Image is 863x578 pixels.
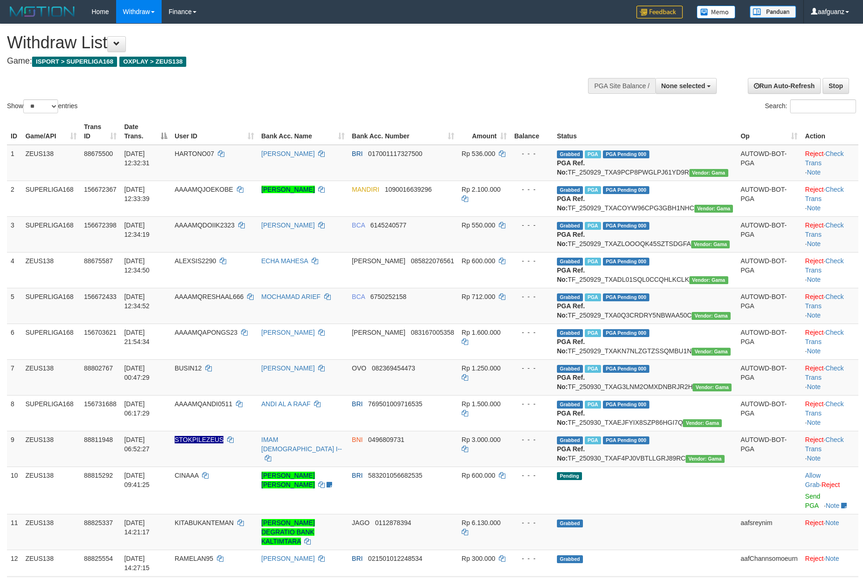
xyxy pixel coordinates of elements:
[352,186,379,193] span: MANDIRI
[737,145,801,181] td: AUTOWD-BOT-PGA
[84,150,113,157] span: 88675500
[462,186,501,193] span: Rp 2.100.000
[691,240,730,248] span: Vendor URL: https://trx31.1velocity.biz
[514,471,549,480] div: - - -
[514,149,549,158] div: - - -
[262,293,321,300] a: MOCHAMAD ARIEF
[603,365,649,373] span: PGA Pending
[557,186,583,194] span: Grabbed
[807,240,821,247] a: Note
[557,195,585,212] b: PGA Ref. No:
[553,288,737,324] td: TF_250929_TXA0Q3CRDRY5NBWAA50C
[175,555,213,562] span: RAMELAN95
[805,364,843,381] a: Check Trans
[805,555,824,562] a: Reject
[124,555,150,572] span: [DATE] 14:27:15
[765,99,856,113] label: Search:
[801,467,858,514] td: ·
[262,555,315,562] a: [PERSON_NAME]
[514,256,549,266] div: - - -
[683,419,722,427] span: Vendor URL: https://trx31.1velocity.biz
[84,221,117,229] span: 156672398
[807,347,821,355] a: Note
[805,186,824,193] a: Reject
[805,329,824,336] a: Reject
[737,550,801,576] td: aafChannsomoeurn
[370,221,406,229] span: Copy 6145240577 to clipboard
[124,519,150,536] span: [DATE] 14:21:17
[557,520,583,527] span: Grabbed
[7,324,22,359] td: 6
[385,186,431,193] span: Copy 1090016639296 to clipboard
[557,159,585,176] b: PGA Ref. No:
[553,145,737,181] td: TF_250929_TXA9PCP8PWGLPJ61YD9R
[370,293,406,300] span: Copy 6750252158 to clipboard
[553,118,737,145] th: Status
[737,514,801,550] td: aafsreynim
[557,231,585,247] b: PGA Ref. No:
[124,186,150,202] span: [DATE] 12:33:39
[352,221,365,229] span: BCA
[84,186,117,193] span: 156672367
[84,400,117,408] span: 156731688
[514,435,549,444] div: - - -
[462,329,501,336] span: Rp 1.600.000
[737,118,801,145] th: Op: activate to sort column ascending
[826,502,840,509] a: Note
[462,400,501,408] span: Rp 1.500.000
[32,57,117,67] span: ISPORT > SUPERLIGA168
[411,257,454,265] span: Copy 085822076561 to clipboard
[805,472,820,488] a: Allow Grab
[805,493,820,509] a: Send PGA
[661,82,706,90] span: None selected
[805,519,824,526] a: Reject
[262,221,315,229] a: [PERSON_NAME]
[124,293,150,310] span: [DATE] 12:34:52
[805,436,843,453] a: Check Trans
[805,436,824,443] a: Reject
[585,150,601,158] span: Marked by aaftrukkakada
[462,257,495,265] span: Rp 600.000
[462,555,495,562] span: Rp 300.000
[557,338,585,355] b: PGA Ref. No:
[372,364,415,372] span: Copy 082369454473 to clipboard
[693,383,732,391] span: Vendor URL: https://trx31.1velocity.biz
[23,99,58,113] select: Showentries
[7,181,22,216] td: 2
[175,472,198,479] span: CINAAA
[119,57,186,67] span: OXPLAY > ZEUS138
[7,33,566,52] h1: Withdraw List
[22,252,80,288] td: ZEUS138
[801,252,858,288] td: · ·
[825,555,839,562] a: Note
[807,169,821,176] a: Note
[603,436,649,444] span: PGA Pending
[7,118,22,145] th: ID
[636,6,683,19] img: Feedback.jpg
[80,118,121,145] th: Trans ID: activate to sort column ascending
[603,258,649,266] span: PGA Pending
[22,431,80,467] td: ZEUS138
[462,150,495,157] span: Rp 536.000
[7,467,22,514] td: 10
[22,216,80,252] td: SUPERLIGA168
[557,445,585,462] b: PGA Ref. No:
[801,181,858,216] td: · ·
[603,150,649,158] span: PGA Pending
[175,257,216,265] span: ALEXSIS2290
[352,472,363,479] span: BRI
[603,222,649,230] span: PGA Pending
[557,365,583,373] span: Grabbed
[557,150,583,158] span: Grabbed
[368,472,423,479] span: Copy 583201056682535 to clipboard
[585,329,601,337] span: Marked by aafchhiseyha
[462,472,495,479] span: Rp 600.000
[585,401,601,409] span: Marked by aafromsomean
[807,276,821,283] a: Note
[84,436,113,443] span: 88811948
[124,257,150,274] span: [DATE] 12:34:50
[557,266,585,283] b: PGA Ref. No:
[175,364,202,372] span: BUSIN12
[84,257,113,265] span: 88675587
[805,257,824,265] a: Reject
